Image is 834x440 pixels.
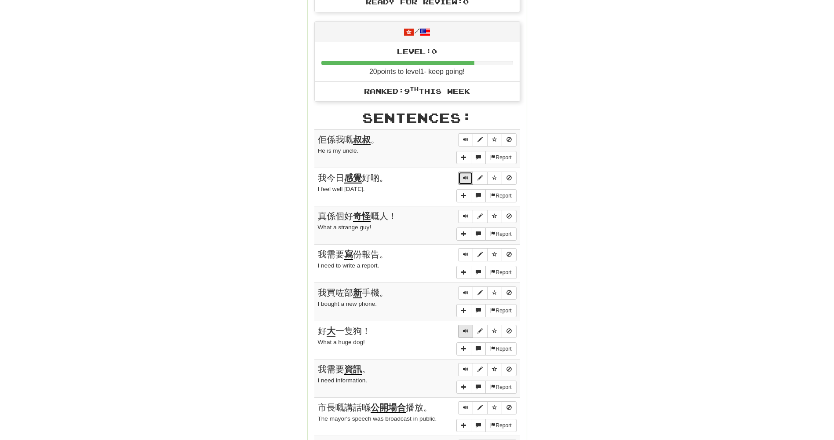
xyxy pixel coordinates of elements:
div: Sentence controls [458,363,517,376]
div: Sentence controls [458,286,517,300]
button: Play sentence audio [458,172,473,185]
button: Toggle ignore [502,133,517,147]
u: 資訊 [344,364,362,375]
button: Add sentence to collection [456,419,471,432]
div: Sentence controls [458,401,517,414]
button: Add sentence to collection [456,266,471,279]
span: Level: 0 [397,47,437,55]
u: 公開場合 [371,403,406,413]
button: Add sentence to collection [456,304,471,317]
u: 奇怪 [353,211,371,222]
button: Play sentence audio [458,363,473,376]
button: Toggle favorite [487,286,502,300]
div: / [315,22,520,42]
small: I feel well [DATE]. [318,186,365,192]
div: More sentence controls [456,381,516,394]
button: Toggle ignore [502,172,517,185]
span: 我需要 份報告。 [318,249,388,260]
span: 我今日 好啲。 [318,173,388,183]
button: Edit sentence [473,133,488,147]
u: 叔叔 [353,135,371,145]
button: Edit sentence [473,248,488,261]
small: I need to write a report. [318,262,379,269]
button: Play sentence audio [458,248,473,261]
button: Add sentence to collection [456,227,471,241]
small: What a strange guy! [318,224,371,231]
span: 好 一隻狗！ [318,326,371,337]
u: 新 [353,288,362,298]
button: Add sentence to collection [456,189,471,202]
button: Toggle ignore [502,286,517,300]
button: Edit sentence [473,210,488,223]
span: 佢係我嘅 。 [318,135,379,145]
div: Sentence controls [458,133,517,147]
button: Add sentence to collection [456,381,471,394]
li: 20 points to level 1 - keep going! [315,42,520,82]
div: More sentence controls [456,342,516,356]
button: Toggle favorite [487,133,502,147]
div: More sentence controls [456,151,516,164]
small: He is my uncle. [318,147,359,154]
button: Toggle favorite [487,172,502,185]
small: What a huge dog! [318,339,365,345]
h2: Sentences: [314,110,520,125]
button: Edit sentence [473,363,488,376]
sup: th [410,86,419,92]
button: Play sentence audio [458,401,473,414]
button: Toggle ignore [502,210,517,223]
button: Edit sentence [473,286,488,300]
small: I bought a new phone. [318,301,377,307]
button: Toggle favorite [487,248,502,261]
div: More sentence controls [456,304,516,317]
button: Report [485,189,516,202]
button: Add sentence to collection [456,342,471,356]
u: 大 [327,326,335,337]
u: 感覺 [344,173,362,183]
div: Sentence controls [458,172,517,185]
button: Report [485,151,516,164]
button: Toggle ignore [502,325,517,338]
button: Toggle ignore [502,248,517,261]
div: Sentence controls [458,210,517,223]
button: Edit sentence [473,325,488,338]
button: Report [485,419,516,432]
button: Toggle favorite [487,210,502,223]
button: Toggle favorite [487,325,502,338]
span: 我需要 。 [318,364,371,375]
button: Play sentence audio [458,210,473,223]
div: More sentence controls [456,189,516,202]
div: More sentence controls [456,227,516,241]
div: Sentence controls [458,248,517,261]
span: 市長嘅講話喺 播放。 [318,403,432,413]
div: More sentence controls [456,266,516,279]
button: Report [485,342,516,356]
small: I need information. [318,377,368,384]
u: 寫 [344,249,353,260]
span: Ranked: 9 this week [364,87,470,95]
button: Play sentence audio [458,286,473,300]
button: Toggle favorite [487,363,502,376]
small: The mayor's speech was broadcast in public. [318,415,437,422]
button: Report [485,381,516,394]
span: 真係個好 嘅人！ [318,211,397,222]
button: Add sentence to collection [456,151,471,164]
button: Report [485,266,516,279]
span: 我買咗部 手機。 [318,288,388,298]
button: Play sentence audio [458,325,473,338]
button: Edit sentence [473,401,488,414]
button: Report [485,304,516,317]
button: Toggle ignore [502,363,517,376]
button: Edit sentence [473,172,488,185]
div: Sentence controls [458,325,517,338]
div: More sentence controls [456,419,516,432]
button: Play sentence audio [458,133,473,147]
button: Report [485,227,516,241]
button: Toggle ignore [502,401,517,414]
button: Toggle favorite [487,401,502,414]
